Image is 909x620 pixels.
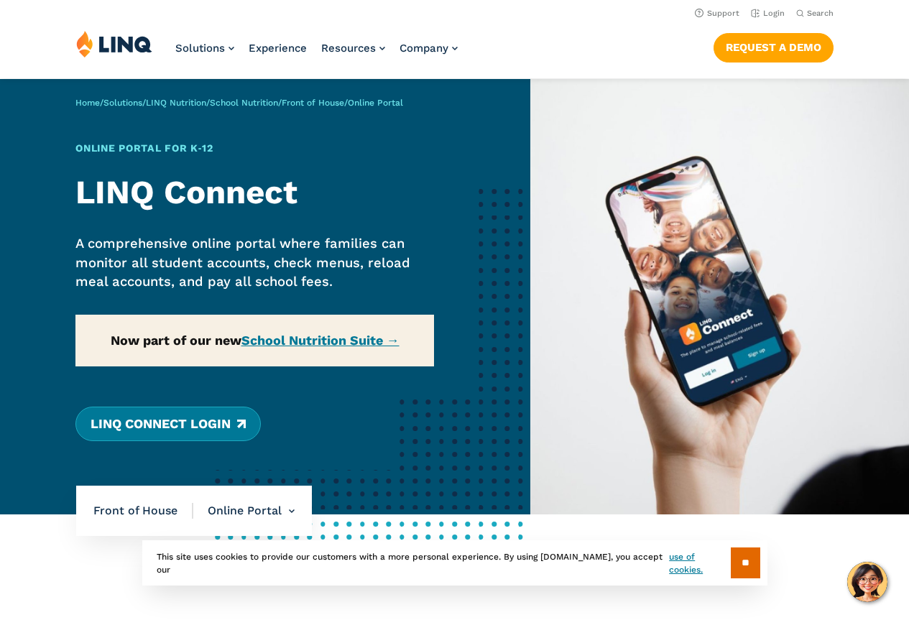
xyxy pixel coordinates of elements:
[796,8,834,19] button: Open Search Bar
[807,9,834,18] span: Search
[175,42,234,55] a: Solutions
[714,30,834,62] nav: Button Navigation
[847,562,887,602] button: Hello, have a question? Let’s chat.
[400,42,458,55] a: Company
[175,30,458,78] nav: Primary Navigation
[669,550,730,576] a: use of cookies.
[75,98,403,108] span: / / / / /
[103,98,142,108] a: Solutions
[348,98,403,108] span: Online Portal
[111,333,400,348] strong: Now part of our new
[751,9,785,18] a: Login
[75,98,100,108] a: Home
[76,30,152,57] img: LINQ | K‑12 Software
[175,42,225,55] span: Solutions
[714,33,834,62] a: Request a Demo
[142,540,767,586] div: This site uses cookies to provide our customers with a more personal experience. By using [DOMAIN...
[282,98,344,108] a: Front of House
[75,407,260,441] a: LINQ Connect Login
[321,42,385,55] a: Resources
[321,42,376,55] span: Resources
[400,42,448,55] span: Company
[210,98,278,108] a: School Nutrition
[75,141,433,156] h1: Online Portal for K‑12
[249,42,307,55] a: Experience
[93,503,193,519] span: Front of House
[695,9,739,18] a: Support
[193,486,295,536] li: Online Portal
[75,173,297,211] strong: LINQ Connect
[75,234,433,291] p: A comprehensive online portal where families can monitor all student accounts, check menus, reloa...
[146,98,206,108] a: LINQ Nutrition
